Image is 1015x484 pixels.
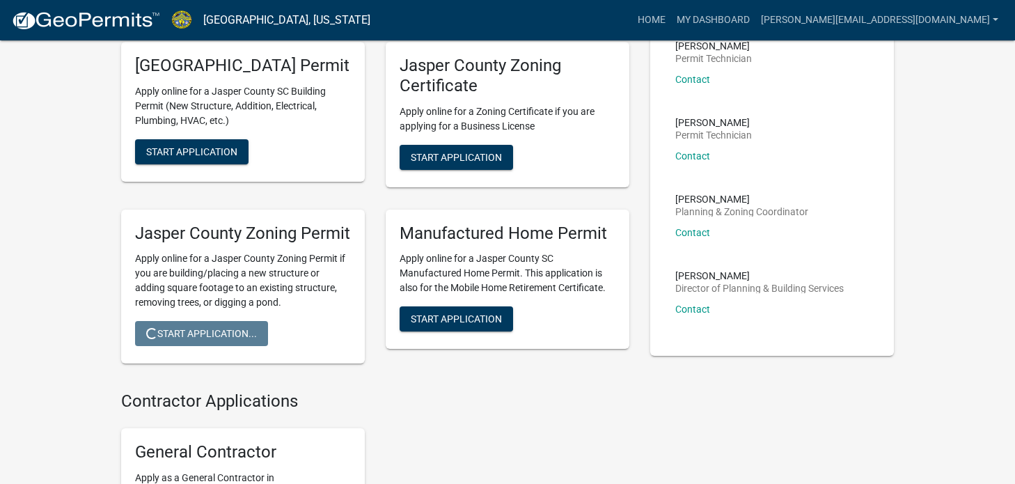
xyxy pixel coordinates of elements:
[121,5,629,375] wm-workflow-list-section: Applications
[400,56,615,96] h5: Jasper County Zoning Certificate
[632,7,671,33] a: Home
[135,224,351,244] h5: Jasper County Zoning Permit
[675,74,710,85] a: Contact
[675,41,752,51] p: [PERSON_NAME]
[675,304,710,315] a: Contact
[675,150,710,162] a: Contact
[135,442,351,462] h5: General Contractor
[411,151,502,162] span: Start Application
[135,251,351,310] p: Apply online for a Jasper County Zoning Permit if you are building/placing a new structure or add...
[135,139,249,164] button: Start Application
[121,391,629,412] h4: Contractor Applications
[671,7,755,33] a: My Dashboard
[675,130,752,140] p: Permit Technician
[400,224,615,244] h5: Manufactured Home Permit
[135,321,268,346] button: Start Application...
[675,118,752,127] p: [PERSON_NAME]
[411,313,502,325] span: Start Application
[135,56,351,76] h5: [GEOGRAPHIC_DATA] Permit
[171,10,192,29] img: Jasper County, South Carolina
[135,84,351,128] p: Apply online for a Jasper County SC Building Permit (New Structure, Addition, Electrical, Plumbin...
[675,207,808,217] p: Planning & Zoning Coordinator
[675,271,844,281] p: [PERSON_NAME]
[675,54,752,63] p: Permit Technician
[755,7,1004,33] a: [PERSON_NAME][EMAIL_ADDRESS][DOMAIN_NAME]
[675,283,844,293] p: Director of Planning & Building Services
[146,328,257,339] span: Start Application...
[203,8,370,32] a: [GEOGRAPHIC_DATA], [US_STATE]
[146,146,237,157] span: Start Application
[675,194,808,204] p: [PERSON_NAME]
[400,145,513,170] button: Start Application
[400,251,615,295] p: Apply online for a Jasper County SC Manufactured Home Permit. This application is also for the Mo...
[675,227,710,238] a: Contact
[400,104,615,134] p: Apply online for a Zoning Certificate if you are applying for a Business License
[400,306,513,331] button: Start Application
